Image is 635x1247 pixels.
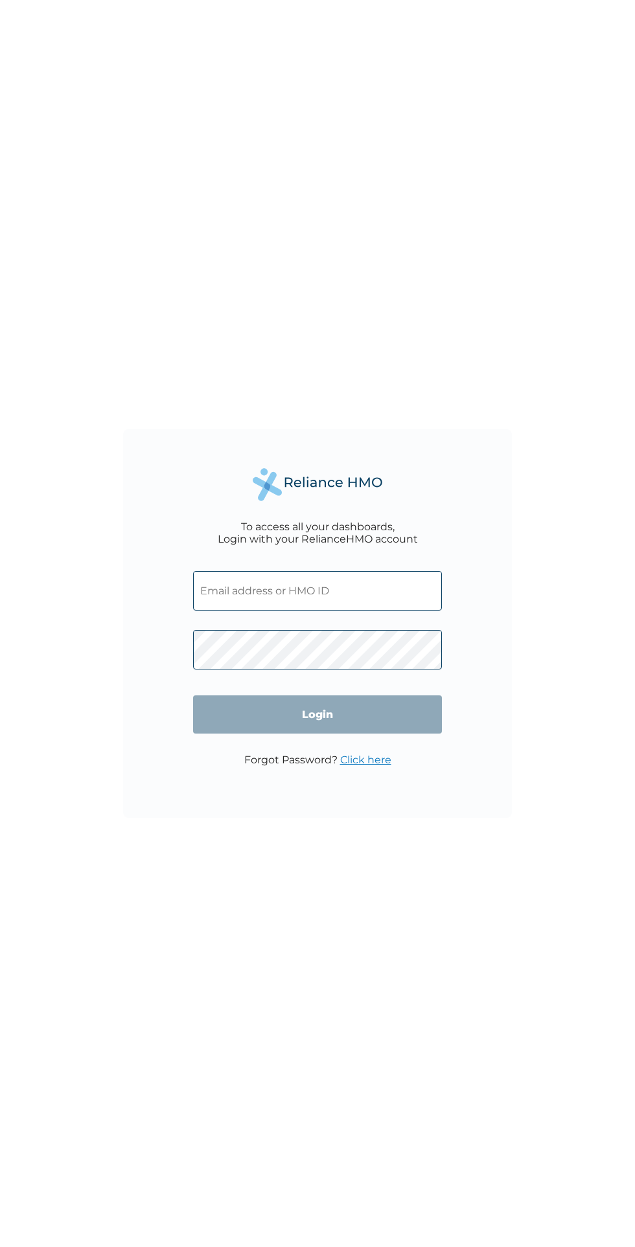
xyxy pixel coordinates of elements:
[193,571,442,611] input: Email address or HMO ID
[253,468,382,501] img: Reliance Health's Logo
[244,754,391,766] p: Forgot Password?
[218,521,418,545] div: To access all your dashboards, Login with your RelianceHMO account
[340,754,391,766] a: Click here
[193,695,442,734] input: Login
